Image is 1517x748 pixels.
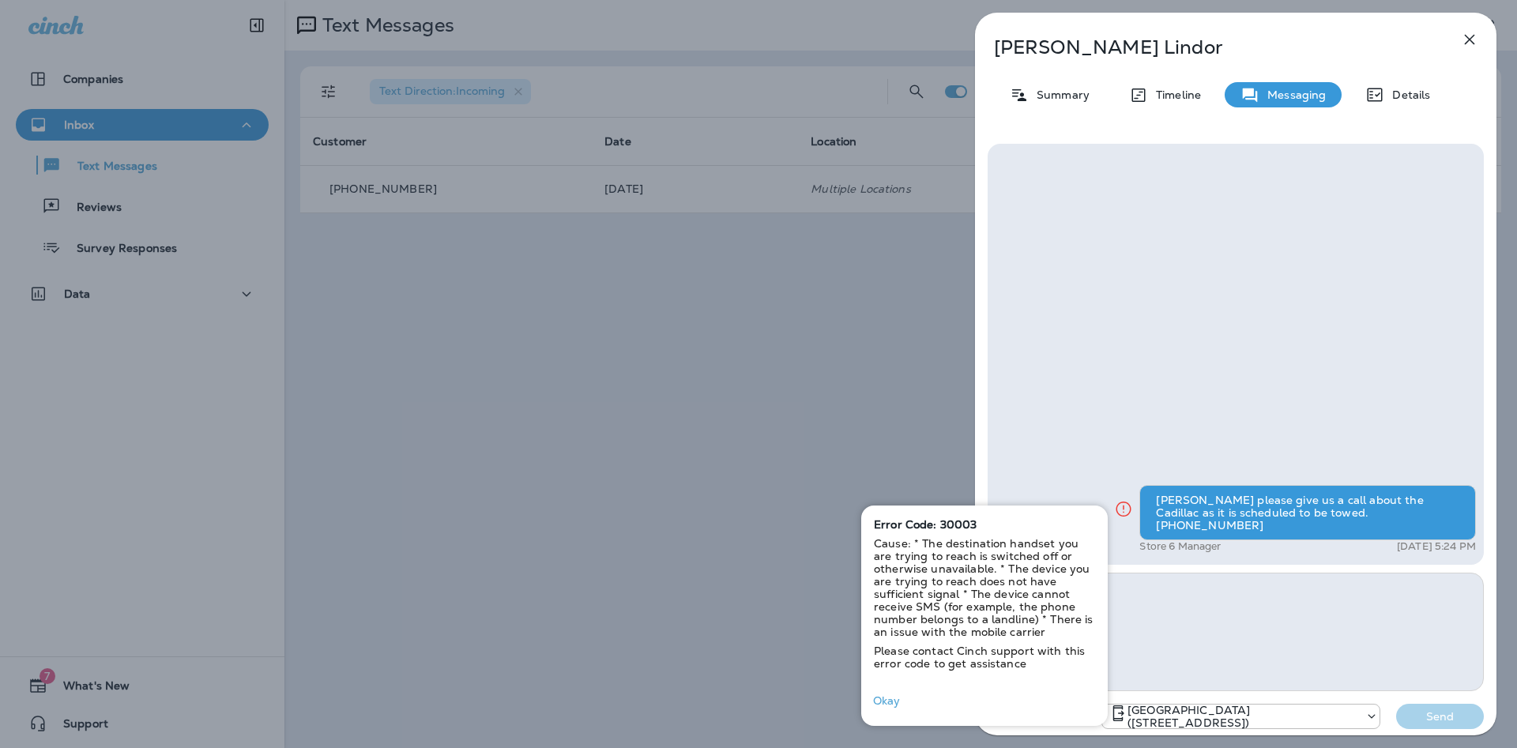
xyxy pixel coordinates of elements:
[861,537,1108,638] div: Cause: * The destination handset you are trying to reach is switched off or otherwise unavailable...
[1127,704,1357,729] p: [GEOGRAPHIC_DATA] ([STREET_ADDRESS])
[1139,540,1221,553] p: Store 6 Manager
[1102,704,1380,729] div: +1 (402) 339-2912
[994,36,1425,58] p: [PERSON_NAME] Lindor
[1384,88,1430,101] p: Details
[861,689,912,713] button: Okay
[874,518,1095,531] p: Error Code: 30003
[1108,493,1139,525] button: Click for more info
[1259,88,1326,101] p: Messaging
[1029,88,1090,101] p: Summary
[1148,88,1201,101] p: Timeline
[861,645,1108,670] div: Please contact Cinch support with this error code to get assistance
[1139,485,1476,540] div: [PERSON_NAME] please give us a call about the Cadillac as it is scheduled to be towed. [PHONE_NUM...
[1397,540,1476,553] p: [DATE] 5:24 PM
